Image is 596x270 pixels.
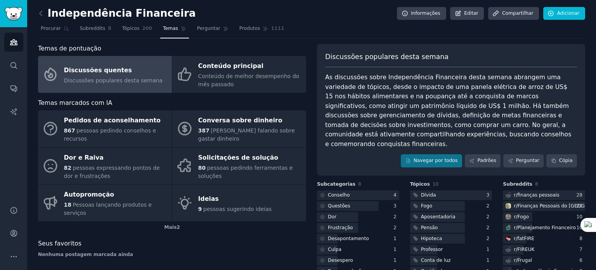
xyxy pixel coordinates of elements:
a: Dor e Raiva82pessoas expressando pontos de dor e frustrações [38,148,172,185]
a: Perguntar [194,23,231,38]
font: 2 [487,236,490,241]
font: 2 [393,214,397,219]
font: Perguntar [516,158,539,163]
font: 3 [393,203,397,209]
font: Subreddits [80,26,106,31]
font: Independência Financeira [48,7,196,19]
font: 18 [64,202,71,208]
font: Conversa sobre dinheiro [198,117,282,124]
a: Aposentadoria2 [410,212,492,222]
font: Fogo [421,203,432,209]
font: r/ [514,203,517,209]
font: pessoas pedindo conselhos e recursos [64,127,156,142]
a: Temas [160,23,189,38]
font: 2 [177,225,180,230]
font: 2 [487,225,490,230]
font: Navegar por todos [414,158,458,163]
a: Conselho4 [317,190,399,200]
font: 4 [393,192,397,198]
font: Tópicos [122,26,140,31]
font: As discussões sobre Independência Financeira desta semana abrangem uma variedade de tópicos, desd... [325,73,573,148]
a: Desapontamento1 [317,234,399,244]
font: [PERSON_NAME] falando sobre gastar dinheiro [198,127,295,142]
img: Fogo [506,214,511,219]
font: r/ [514,225,517,230]
font: fatFIRE [518,236,535,241]
font: Frugal [518,258,532,263]
a: Fogor/Fogo10 [503,212,585,222]
font: pessoas pedindo ferramentas e soluções [198,165,293,179]
a: Hipoteca2 [410,234,492,244]
a: r/finanças pessoais28 [503,190,585,200]
font: Conteúdo de melhor desempenho do mês passado [198,73,300,87]
font: Editar [464,10,478,16]
img: fatFIRE [506,236,511,241]
font: FIREUK [518,247,535,252]
a: Perguntar [503,154,544,167]
font: 28 [576,192,582,198]
font: Subreddits [503,181,532,187]
font: 7 [579,247,582,252]
a: Pedidos de aconselhamento867pessoas pedindo conselhos e recursos [38,110,172,147]
a: Fogo2 [410,201,492,211]
a: Planejamento Financeiror/Planejamento Financeiro10 [503,223,585,233]
font: Temas [163,26,178,31]
font: Discussões populares desta semana [64,77,163,84]
font: 9 [198,206,202,212]
font: Fogo [518,214,529,219]
font: Dor [328,214,336,219]
a: fatFIREr/fatFIRE8 [503,234,585,244]
font: 8 [579,236,582,241]
font: r/ [514,258,517,263]
font: Questões [328,203,350,209]
a: r/FIREUK7 [503,245,585,254]
a: Solicitações de solução80pessoas pedindo ferramentas e soluções [172,148,306,185]
a: Subreddits8 [77,23,114,38]
a: Ideias9pessoas sugerindo ideias [172,185,306,221]
font: Temas marcados com IA [38,99,112,106]
font: Pensão [421,225,438,230]
font: r/ [514,192,517,198]
font: finanças pessoais [518,192,560,198]
font: Planejamento Financeiro [518,225,576,230]
a: Conta de luz1 [410,256,492,265]
font: Culpa [328,247,341,252]
font: Conteúdo principal [198,62,263,70]
font: 1 [487,258,490,263]
font: 1 [393,236,397,241]
font: Pedidos de aconselhamento [64,117,161,124]
font: 2 [393,225,397,230]
font: r/ [514,247,517,252]
font: Discussões populares desta semana [325,53,449,61]
font: Solicitações de solução [198,154,279,161]
font: Dor e Raiva [64,154,104,161]
font: 2 [487,214,490,219]
font: Discussões quentes [64,66,132,74]
font: 28 [576,203,582,209]
font: 8 [108,26,111,31]
font: pessoas expressando pontos de dor e frustrações [64,165,160,179]
a: Conversa sobre dinheiro387[PERSON_NAME] falando sobre gastar dinheiro [172,110,306,147]
font: Mais [164,225,177,230]
font: Pessoas lançando produtos e serviços [64,202,152,216]
font: 6 [579,258,582,263]
font: Aposentadoria [421,214,456,219]
font: Desespero [328,258,353,263]
font: 1111 [271,26,284,31]
a: Autopromoção18Pessoas lançando produtos e serviços [38,185,172,221]
font: 387 [198,127,210,134]
font: Produtos [239,26,260,31]
a: Informações [397,7,446,20]
a: Adicionar [543,7,585,20]
font: Nenhuma postagem marcada ainda [38,252,133,257]
a: Professor1 [410,245,492,254]
font: 867 [64,127,75,134]
font: Perguntar [197,26,220,31]
a: Procurar [38,23,72,38]
font: Ideias [198,195,219,202]
a: Discussões quentesDiscussões populares desta semana [38,56,172,93]
img: Planejamento Financeiro [506,225,511,230]
font: Conselho [328,192,350,198]
font: Autopromoção [64,191,114,198]
font: 80 [198,165,206,171]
